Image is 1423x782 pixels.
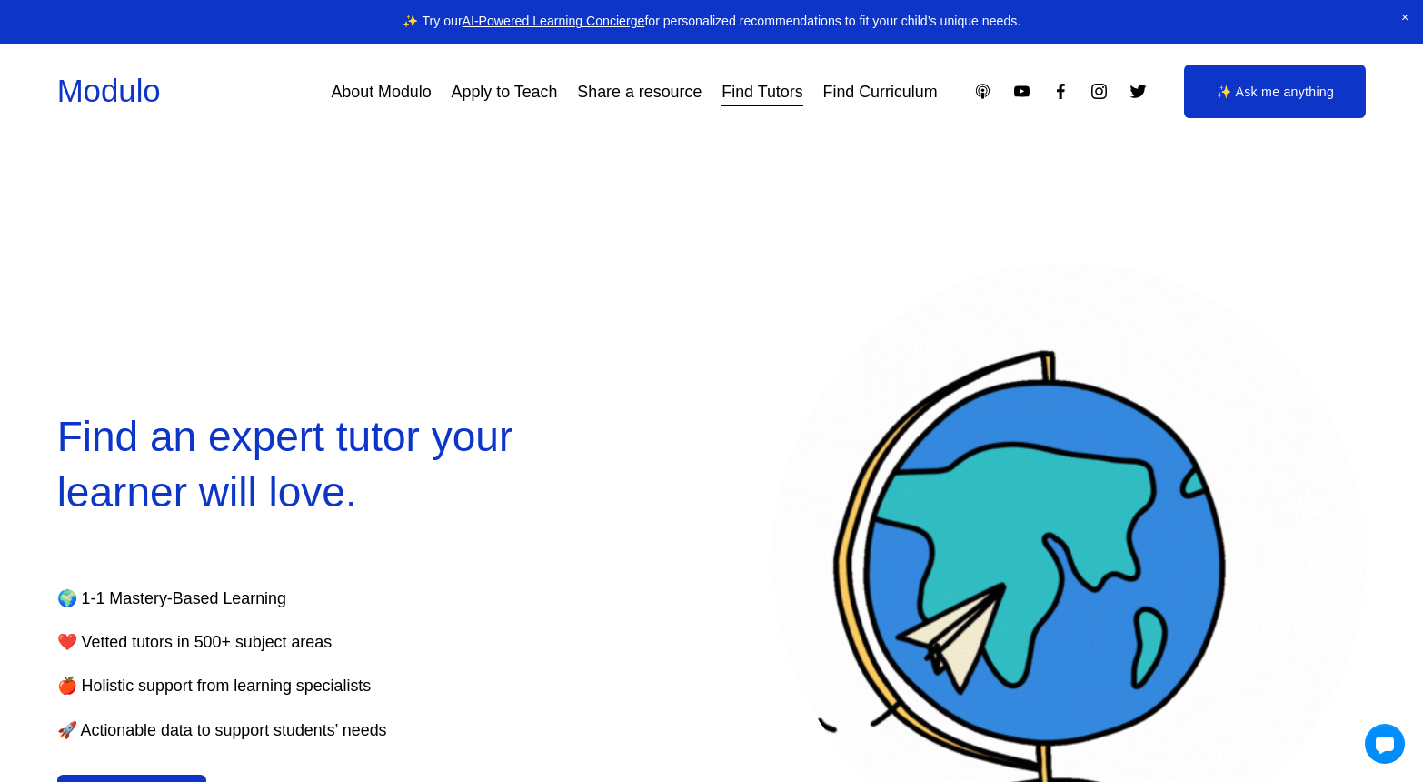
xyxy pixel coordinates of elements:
a: Find Tutors [721,75,802,108]
a: Share a resource [577,75,702,108]
a: Apple Podcasts [973,82,992,101]
a: Apply to Teach [452,75,558,108]
p: 🚀 Actionable data to support students’ needs [57,716,597,745]
p: ❤️ Vetted tutors in 500+ subject areas [57,627,597,657]
a: YouTube [1012,82,1031,101]
a: Instagram [1090,82,1109,101]
a: Twitter [1129,82,1148,101]
a: ✨ Ask me anything [1184,65,1367,117]
a: Modulo [57,74,161,108]
a: Find Curriculum [823,75,938,108]
p: 🍎 Holistic support from learning specialists [57,671,597,700]
a: AI-Powered Learning Concierge [463,14,645,28]
a: About Modulo [331,75,431,108]
h2: Find an expert tutor your learner will love. [57,409,652,519]
a: Facebook [1051,82,1070,101]
p: 🌍 1-1 Mastery-Based Learning [57,584,597,613]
